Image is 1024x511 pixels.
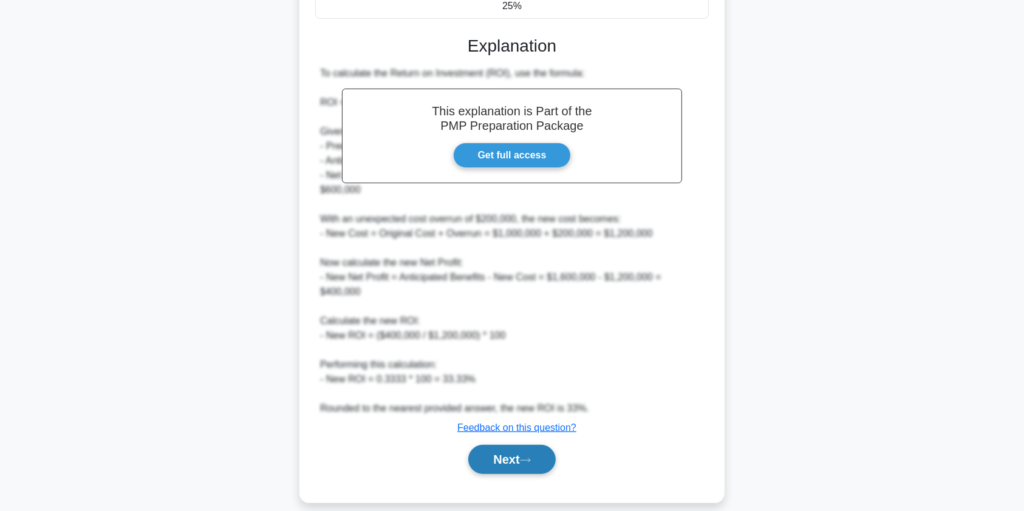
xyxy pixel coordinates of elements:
button: Next [468,445,555,474]
a: Get full access [453,143,572,168]
h3: Explanation [323,36,701,56]
div: To calculate the Return on Investment (ROI), use the formula: ROI = (Net Profit / Cost of Investm... [320,66,704,416]
a: Feedback on this question? [457,422,576,433]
